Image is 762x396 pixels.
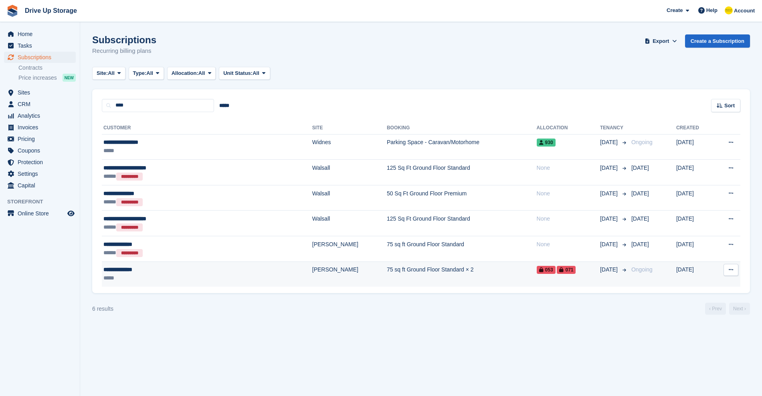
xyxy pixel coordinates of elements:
th: Tenancy [600,122,628,135]
span: Online Store [18,208,66,219]
span: Pricing [18,133,66,145]
span: [DATE] [600,240,619,249]
td: 75 sq ft Ground Floor Standard × 2 [387,261,537,287]
span: Capital [18,180,66,191]
td: Widnes [312,134,387,160]
a: menu [4,180,76,191]
img: Crispin Vitoria [725,6,733,14]
span: [DATE] [600,265,619,274]
span: All [108,69,115,77]
span: Coupons [18,145,66,156]
span: Invoices [18,122,66,133]
a: menu [4,28,76,40]
a: menu [4,133,76,145]
a: Next [729,303,750,315]
span: Analytics [18,110,66,121]
span: Home [18,28,66,40]
a: Previous [705,303,726,315]
a: Contracts [18,64,76,72]
span: Protection [18,157,66,168]
nav: Page [703,303,752,315]
button: Export [643,34,679,48]
td: [PERSON_NAME] [312,236,387,262]
a: menu [4,98,76,110]
span: Site: [97,69,108,77]
td: [DATE] [676,261,713,287]
span: Export [653,37,669,45]
a: menu [4,52,76,63]
div: NEW [63,74,76,82]
td: 50 Sq Ft Ground Floor Premium [387,185,537,211]
a: Preview store [66,209,76,218]
span: Type: [133,69,147,77]
span: [DATE] [631,190,649,197]
a: menu [4,110,76,121]
span: All [198,69,205,77]
p: Recurring billing plans [92,46,156,56]
span: [DATE] [631,215,649,222]
span: Settings [18,168,66,179]
a: menu [4,145,76,156]
td: [DATE] [676,160,713,185]
td: Parking Space - Caravan/Motorhome [387,134,537,160]
td: [DATE] [676,134,713,160]
span: Subscriptions [18,52,66,63]
a: menu [4,122,76,133]
td: Walsall [312,211,387,236]
button: Site: All [92,67,125,80]
span: Allocation: [172,69,198,77]
span: 053 [537,266,556,274]
td: Walsall [312,185,387,211]
span: Price increases [18,74,57,82]
span: [DATE] [600,215,619,223]
td: 125 Sq Ft Ground Floor Standard [387,160,537,185]
a: menu [4,157,76,168]
td: [PERSON_NAME] [312,261,387,287]
span: Tasks [18,40,66,51]
a: menu [4,87,76,98]
button: Type: All [129,67,164,80]
span: Unit Status: [223,69,253,77]
h1: Subscriptions [92,34,156,45]
span: [DATE] [600,138,619,147]
td: Walsall [312,160,387,185]
th: Booking [387,122,537,135]
a: Create a Subscription [685,34,750,48]
span: [DATE] [600,164,619,172]
span: Sites [18,87,66,98]
div: 6 results [92,305,113,313]
span: Storefront [7,198,80,206]
button: Unit Status: All [219,67,270,80]
div: None [537,164,600,172]
td: [DATE] [676,236,713,262]
span: All [253,69,259,77]
a: Drive Up Storage [22,4,80,17]
a: menu [4,168,76,179]
span: Ongoing [631,139,653,145]
img: stora-icon-8386f47178a22dfd0bd8f6a31ec36ba5ce8667c1dd55bd0f319d3a0aa187defe.svg [6,5,18,17]
a: menu [4,40,76,51]
td: [DATE] [676,185,713,211]
span: 930 [537,139,556,147]
span: Sort [724,102,735,110]
span: Create [667,6,683,14]
td: 75 sq ft Ground Floor Standard [387,236,537,262]
a: menu [4,208,76,219]
th: Created [676,122,713,135]
button: Allocation: All [167,67,216,80]
span: 071 [557,266,576,274]
td: [DATE] [676,211,713,236]
div: None [537,215,600,223]
th: Customer [102,122,312,135]
span: Account [734,7,755,15]
span: [DATE] [631,165,649,171]
div: None [537,189,600,198]
span: Help [706,6,718,14]
span: Ongoing [631,266,653,273]
span: CRM [18,98,66,110]
span: [DATE] [600,189,619,198]
th: Site [312,122,387,135]
span: [DATE] [631,241,649,247]
td: 125 Sq Ft Ground Floor Standard [387,211,537,236]
span: All [146,69,153,77]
